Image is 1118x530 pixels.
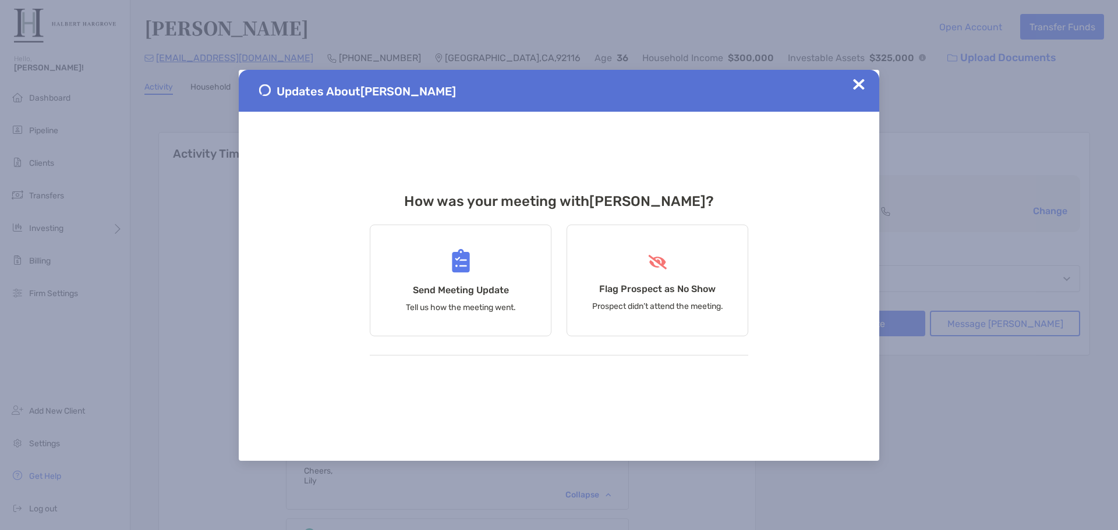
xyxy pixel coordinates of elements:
[592,301,723,311] p: Prospect didn’t attend the meeting.
[599,283,716,294] h4: Flag Prospect as No Show
[853,79,865,90] img: Close Updates Zoe
[413,284,509,296] h4: Send Meeting Update
[647,255,668,269] img: Flag Prospect as No Show
[370,193,748,209] h3: How was your meeting with [PERSON_NAME] ?
[259,84,271,96] img: Send Meeting Update 1
[277,84,456,98] span: Updates About [PERSON_NAME]
[452,249,470,273] img: Send Meeting Update
[406,303,516,312] p: Tell us how the meeting went.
